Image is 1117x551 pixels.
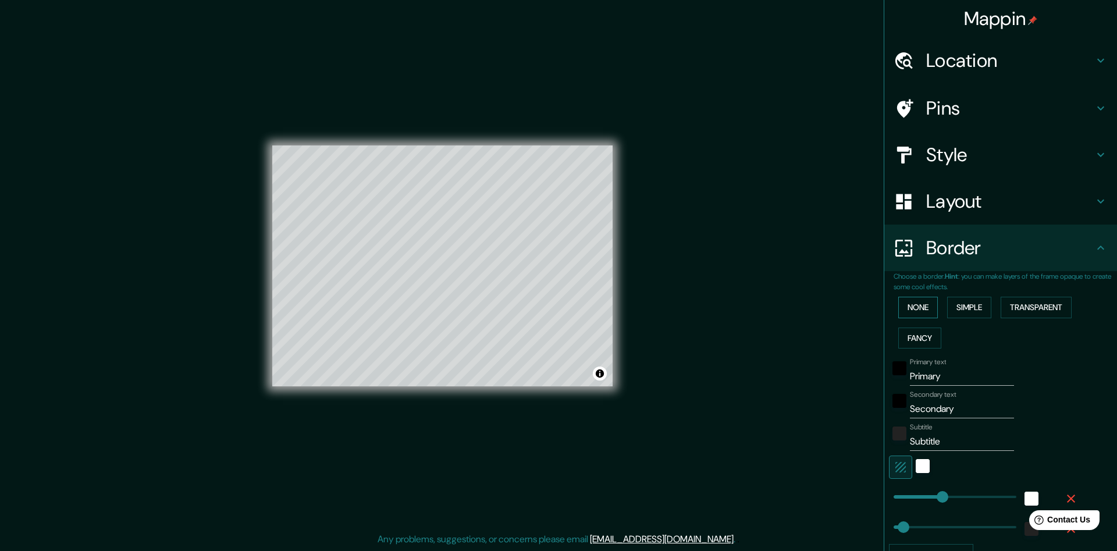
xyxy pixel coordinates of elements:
[926,143,1094,166] h4: Style
[898,328,941,349] button: Fancy
[378,532,735,546] p: Any problems, suggestions, or concerns please email .
[916,459,930,473] button: white
[884,37,1117,84] div: Location
[737,532,739,546] div: .
[884,131,1117,178] div: Style
[894,271,1117,292] p: Choose a border. : you can make layers of the frame opaque to create some cool effects.
[964,7,1038,30] h4: Mappin
[926,49,1094,72] h4: Location
[593,367,607,381] button: Toggle attribution
[947,297,991,318] button: Simple
[892,361,906,375] button: black
[590,533,734,545] a: [EMAIL_ADDRESS][DOMAIN_NAME]
[1013,506,1104,538] iframe: Help widget launcher
[884,85,1117,131] div: Pins
[910,357,946,367] label: Primary text
[910,390,956,400] label: Secondary text
[898,297,938,318] button: None
[926,236,1094,259] h4: Border
[1001,297,1072,318] button: Transparent
[1028,16,1037,25] img: pin-icon.png
[884,225,1117,271] div: Border
[926,190,1094,213] h4: Layout
[892,426,906,440] button: color-222222
[910,422,933,432] label: Subtitle
[892,394,906,408] button: black
[1024,492,1038,506] button: white
[945,272,958,281] b: Hint
[926,97,1094,120] h4: Pins
[735,532,737,546] div: .
[884,178,1117,225] div: Layout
